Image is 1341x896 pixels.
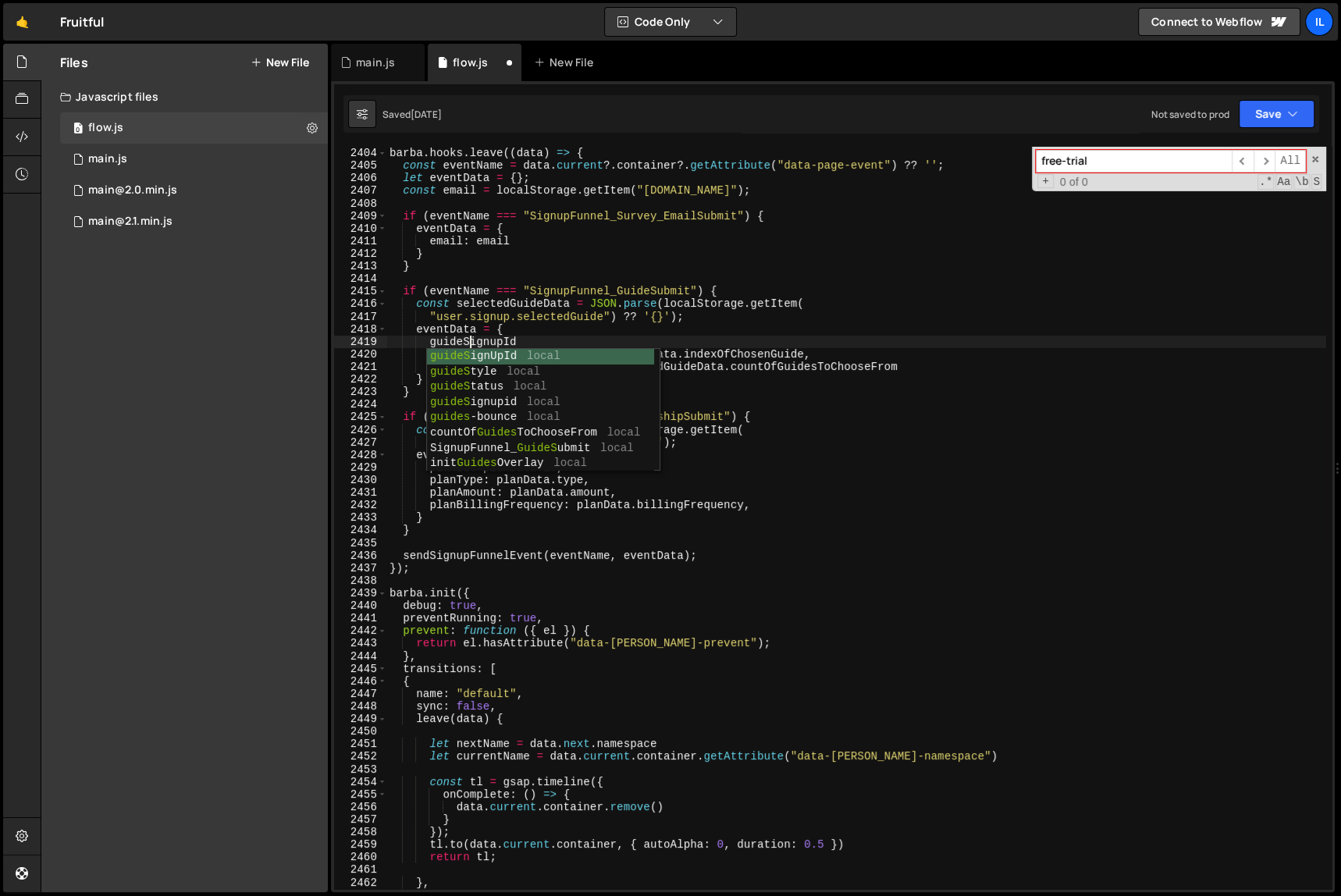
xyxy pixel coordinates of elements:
div: 2436 [334,549,387,562]
div: 2423 [334,386,387,398]
div: 2445 [334,663,387,675]
div: 2434 [334,524,387,536]
div: New File [534,55,599,70]
div: 2427 [334,436,387,449]
div: 2458 [334,826,387,838]
div: 2406 [334,172,387,184]
div: 2407 [334,184,387,197]
div: 2414 [334,272,387,285]
div: 2418 [334,323,387,336]
div: 2417 [334,311,387,323]
div: main.js [88,152,127,166]
input: Search for [1036,150,1232,172]
div: 2439 [334,587,387,599]
div: Javascript files [41,81,328,112]
div: main.js [356,55,395,70]
div: 2450 [334,725,387,738]
div: 2456 [334,801,387,813]
div: 2411 [334,235,387,247]
span: 0 of 0 [1054,176,1094,188]
span: CaseSensitive Search [1275,174,1292,190]
div: 2461 [334,863,387,876]
div: 2422 [334,373,387,386]
div: 2440 [334,599,387,612]
div: 2459 [334,838,387,851]
div: 2421 [334,361,387,373]
div: 2408 [334,197,387,210]
div: 2413 [334,260,387,272]
div: 2415 [334,285,387,297]
div: 2419 [334,336,387,348]
span: Search In Selection [1311,174,1321,190]
span: Alt-Enter [1275,150,1306,172]
div: 2455 [334,788,387,801]
div: 2435 [334,537,387,549]
div: 2452 [334,750,387,763]
button: Save [1239,100,1314,128]
span: ​ [1254,150,1275,172]
div: 2424 [334,398,387,411]
div: 2405 [334,159,387,172]
div: 12077/30059.js [60,175,328,206]
div: 2420 [334,348,387,361]
div: flow.js [88,121,123,135]
div: 2462 [334,876,387,889]
div: 2437 [334,562,387,574]
div: 2451 [334,738,387,750]
div: 2428 [334,449,387,461]
div: 2441 [334,612,387,624]
span: 0 [73,123,83,136]
div: 2426 [334,424,387,436]
div: 2404 [334,147,387,159]
span: ​ [1232,150,1254,172]
div: 2453 [334,763,387,776]
div: 2425 [334,411,387,423]
div: 2454 [334,776,387,788]
a: Connect to Webflow [1138,8,1300,36]
div: 2416 [334,297,387,310]
a: Il [1305,8,1333,36]
span: RegExp Search [1257,174,1274,190]
div: 2430 [334,474,387,486]
div: 2460 [334,851,387,863]
div: 2446 [334,675,387,688]
div: 2412 [334,247,387,260]
div: 12077/28919.js [60,144,328,175]
div: 2410 [334,222,387,235]
button: Code Only [605,8,736,36]
a: 🤙 [3,3,41,41]
div: 2449 [334,713,387,725]
span: Whole Word Search [1293,174,1310,190]
div: Not saved to prod [1151,108,1229,121]
div: 12077/32195.js [60,112,328,144]
div: main@2.1.min.js [88,215,173,229]
div: main@2.0.min.js [88,183,177,197]
div: flow.js [453,55,488,70]
div: 2429 [334,461,387,474]
div: 2444 [334,650,387,663]
div: 2409 [334,210,387,222]
span: Toggle Replace mode [1037,174,1054,188]
div: 12077/31244.js [60,206,328,237]
div: 2432 [334,499,387,511]
div: 2447 [334,688,387,700]
button: New File [251,56,309,69]
div: 2442 [334,624,387,637]
div: 2443 [334,637,387,649]
h2: Files [60,54,88,71]
div: Saved [382,108,442,121]
div: 2433 [334,511,387,524]
div: [DATE] [411,108,442,121]
div: 2431 [334,486,387,499]
div: 2457 [334,813,387,826]
div: Fruitful [60,12,104,31]
div: 2448 [334,700,387,713]
div: 2438 [334,574,387,587]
